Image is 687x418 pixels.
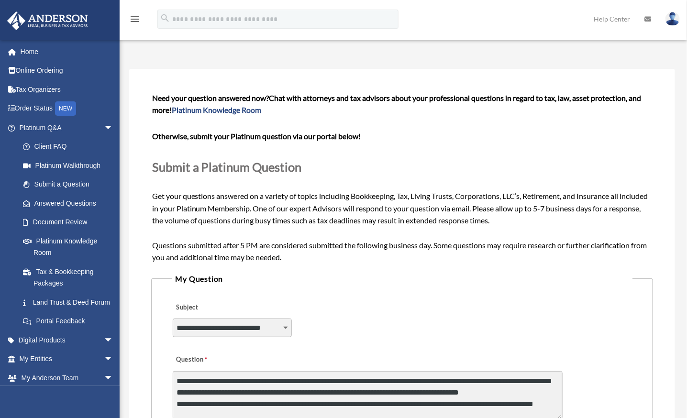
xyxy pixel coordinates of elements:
[172,105,262,114] a: Platinum Knowledge Room
[4,11,91,30] img: Anderson Advisors Platinum Portal
[152,93,269,102] span: Need your question answered now?
[13,262,128,293] a: Tax & Bookkeeping Packages
[13,194,128,213] a: Answered Questions
[13,293,128,312] a: Land Trust & Deed Forum
[104,330,123,350] span: arrow_drop_down
[7,368,128,387] a: My Anderson Teamarrow_drop_down
[13,137,128,156] a: Client FAQ
[13,156,128,175] a: Platinum Walkthrough
[129,13,141,25] i: menu
[55,101,76,116] div: NEW
[665,12,680,26] img: User Pic
[7,42,128,61] a: Home
[13,213,128,232] a: Document Review
[152,93,642,115] span: Chat with attorneys and tax advisors about your professional questions in regard to tax, law, ass...
[104,350,123,369] span: arrow_drop_down
[104,368,123,388] span: arrow_drop_down
[7,80,128,99] a: Tax Organizers
[13,312,128,331] a: Portal Feedback
[13,175,123,194] a: Submit a Question
[160,13,170,23] i: search
[152,160,302,174] span: Submit a Platinum Question
[172,272,633,286] legend: My Question
[152,132,361,141] b: Otherwise, submit your Platinum question via our portal below!
[7,99,128,119] a: Order StatusNEW
[173,301,264,314] label: Subject
[7,350,128,369] a: My Entitiesarrow_drop_down
[104,118,123,138] span: arrow_drop_down
[7,61,128,80] a: Online Ordering
[152,93,653,262] span: Get your questions answered on a variety of topics including Bookkeeping, Tax, Living Trusts, Cor...
[13,231,128,262] a: Platinum Knowledge Room
[173,353,247,366] label: Question
[7,330,128,350] a: Digital Productsarrow_drop_down
[7,118,128,137] a: Platinum Q&Aarrow_drop_down
[129,17,141,25] a: menu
